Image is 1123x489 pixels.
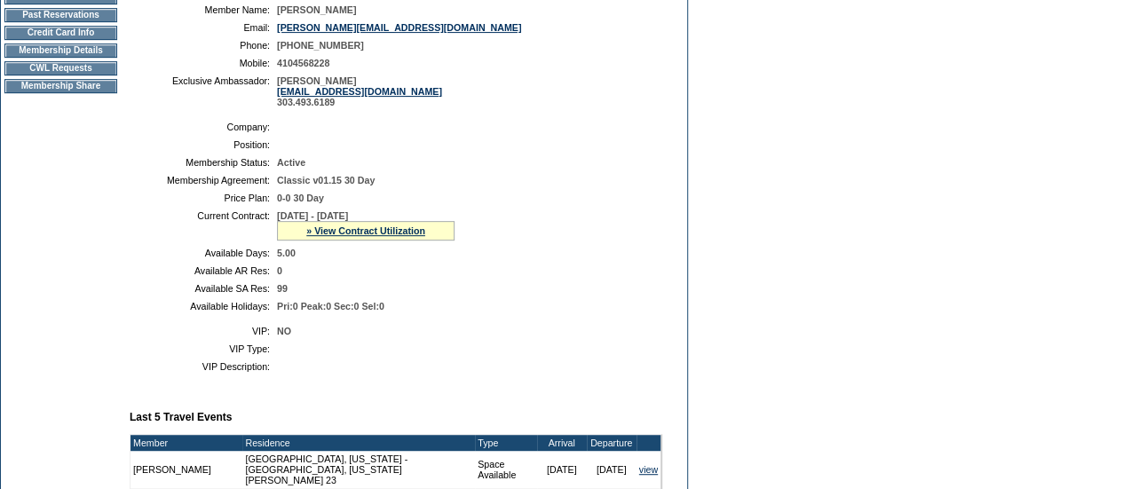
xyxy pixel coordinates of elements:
[4,26,117,40] td: Credit Card Info
[137,301,270,312] td: Available Holidays:
[639,464,658,475] a: view
[277,157,305,168] span: Active
[277,301,384,312] span: Pri:0 Peak:0 Sec:0 Sel:0
[537,435,587,451] td: Arrival
[306,225,425,236] a: » View Contract Utilization
[277,75,442,107] span: [PERSON_NAME] 303.493.6189
[242,451,475,488] td: [GEOGRAPHIC_DATA], [US_STATE] - [GEOGRAPHIC_DATA], [US_STATE] [PERSON_NAME] 23
[277,326,291,336] span: NO
[137,326,270,336] td: VIP:
[137,58,270,68] td: Mobile:
[277,4,356,15] span: [PERSON_NAME]
[130,435,242,451] td: Member
[277,265,282,276] span: 0
[475,451,537,488] td: Space Available
[4,79,117,93] td: Membership Share
[4,61,117,75] td: CWL Requests
[277,175,375,185] span: Classic v01.15 30 Day
[137,4,270,15] td: Member Name:
[137,193,270,203] td: Price Plan:
[137,248,270,258] td: Available Days:
[137,157,270,168] td: Membership Status:
[137,139,270,150] td: Position:
[277,86,442,97] a: [EMAIL_ADDRESS][DOMAIN_NAME]
[137,361,270,372] td: VIP Description:
[137,175,270,185] td: Membership Agreement:
[4,8,117,22] td: Past Reservations
[130,451,242,488] td: [PERSON_NAME]
[137,343,270,354] td: VIP Type:
[537,451,587,488] td: [DATE]
[277,283,288,294] span: 99
[242,435,475,451] td: Residence
[475,435,537,451] td: Type
[137,122,270,132] td: Company:
[137,283,270,294] td: Available SA Res:
[277,210,348,221] span: [DATE] - [DATE]
[277,40,364,51] span: [PHONE_NUMBER]
[587,451,637,488] td: [DATE]
[137,210,270,241] td: Current Contract:
[130,411,232,423] b: Last 5 Travel Events
[137,40,270,51] td: Phone:
[277,193,324,203] span: 0-0 30 Day
[277,22,521,33] a: [PERSON_NAME][EMAIL_ADDRESS][DOMAIN_NAME]
[137,75,270,107] td: Exclusive Ambassador:
[587,435,637,451] td: Departure
[277,58,329,68] span: 4104568228
[137,265,270,276] td: Available AR Res:
[4,43,117,58] td: Membership Details
[137,22,270,33] td: Email:
[277,248,296,258] span: 5.00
